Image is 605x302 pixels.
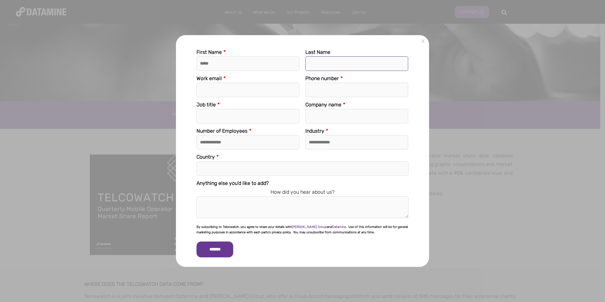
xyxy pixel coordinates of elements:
[292,225,327,229] a: [PERSON_NAME] Group
[196,75,222,81] span: Work email
[196,154,215,160] span: Country
[196,180,269,186] span: Anything else you'd like to add?
[305,49,330,55] span: Last Name
[332,225,346,229] a: Datamine
[196,49,222,55] span: First Name
[305,75,339,81] span: Phone number
[196,102,216,108] span: Job title
[196,188,409,196] legend: How did you hear about us?
[305,128,324,134] span: Industry
[419,38,427,46] a: X
[305,102,341,108] span: Company name
[196,224,409,235] p: By subscribing to Telcowatch, you agree to share your details with and . Use of this information ...
[196,128,247,134] span: Number of Employees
